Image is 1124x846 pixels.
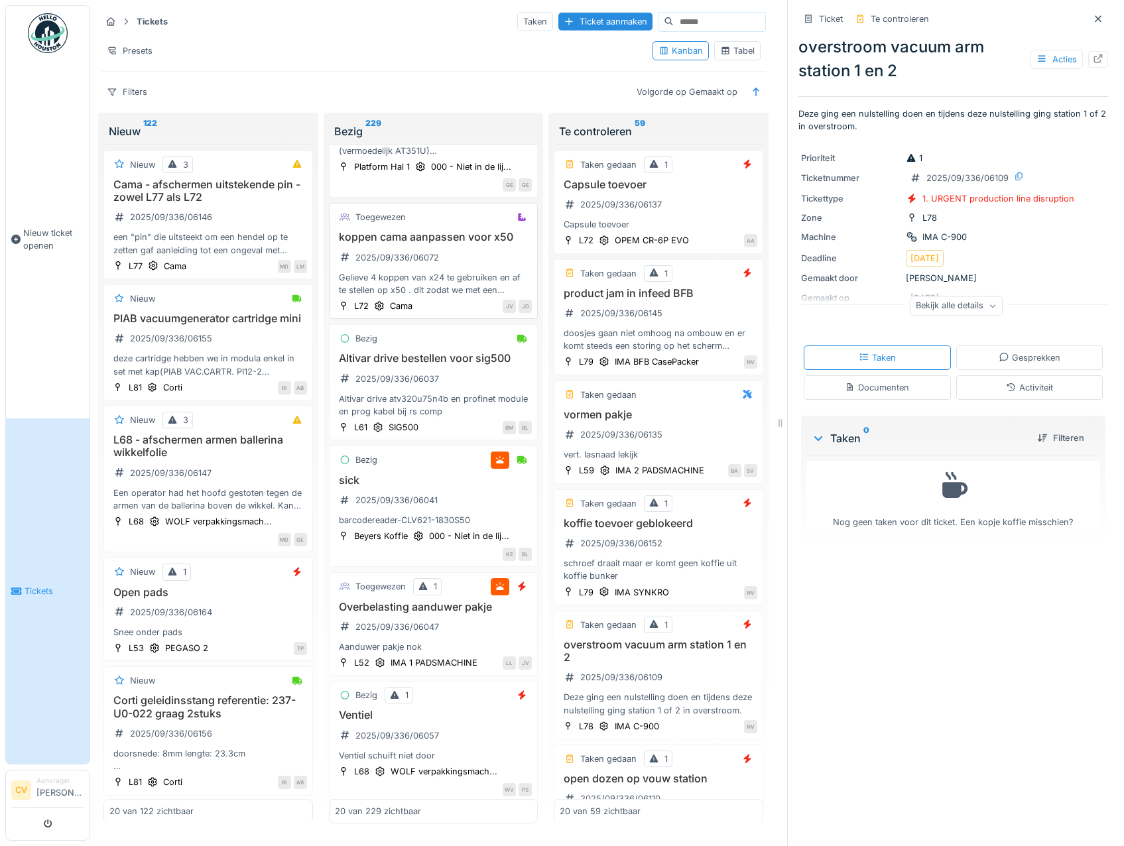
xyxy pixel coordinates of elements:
div: barcodereader-CLV621-1830S50 [335,514,532,526]
div: Toegewezen [355,211,406,223]
a: Tickets [6,418,90,764]
p: Deze ging een nulstelling doen en tijdens deze nulstelling ging station 1 of 2 in overstroom. [798,107,1108,133]
h3: sick [335,474,532,487]
h3: koppen cama aanpassen voor x50 [335,231,532,243]
div: 2025/09/336/06137 [580,198,662,211]
div: IMA C-900 [615,720,659,733]
div: 2025/09/336/06152 [580,537,662,550]
h3: Altivar drive bestellen voor sig500 [335,352,532,365]
div: RI [278,776,291,789]
div: 1 [664,267,668,280]
div: L79 [579,355,593,368]
div: Taken [859,351,896,364]
div: NV [744,586,757,599]
h3: Ventiel [335,709,532,721]
div: 20 van 229 zichtbaar [335,805,421,817]
div: Bezig [355,689,377,701]
div: Zone [801,211,901,224]
div: Platform Hal 1 [354,160,410,173]
div: 2025/09/336/06057 [355,729,439,742]
div: MD [278,260,291,273]
div: Nog geen taken voor dit ticket. Een kopje koffie misschien? [815,467,1092,528]
h3: PIAB vacuumgenerator cartridge mini [109,312,307,325]
div: Nieuw [130,674,155,687]
div: OPEM CR-6P EVO [615,234,689,247]
div: AA [744,234,757,247]
div: Filters [101,82,153,101]
div: L68 [354,765,369,778]
div: IMA C-900 [922,231,967,243]
div: 1 [906,152,922,164]
h3: open dozen op vouw station [560,772,757,785]
div: 1 [664,497,668,510]
div: overstroom vacuum arm station 1 en 2 [798,35,1108,83]
div: vert. lasnaad lekijk [560,448,757,461]
h3: Capsule toevoer [560,178,757,191]
strong: Tickets [131,15,173,28]
div: L61 [354,421,367,434]
h3: Open pads [109,586,307,599]
div: Gesprekken [999,351,1060,364]
h3: product jam in infeed BFB [560,287,757,300]
div: 2025/09/336/06110 [580,792,660,805]
div: Nieuw [130,158,155,171]
div: JV [519,656,532,670]
sup: 59 [635,123,645,139]
div: BL [519,421,532,434]
div: TP [294,642,307,655]
div: 3 [183,158,188,171]
div: Taken gedaan [580,389,637,401]
div: Gelieve 4 koppen van x24 te gebruiken en af te stellen op x50 . dit zodat we met een ombouw van x... [335,271,532,296]
div: Taken gedaan [580,753,637,765]
div: Een operator had het hoofd gestoten tegen de armen van de ballerina boven de wikkel. Kan er een b... [109,487,307,512]
div: 1 [664,158,668,171]
div: SIG500 [389,421,418,434]
div: Taken gedaan [580,619,637,631]
div: Corti [163,381,182,394]
div: L68 [129,515,144,528]
div: 2025/09/336/06156 [130,727,212,740]
sup: 122 [143,123,157,139]
div: een "pin" die uitsteekt om een hendel op te zetten gaf aanleiding tot een ongeval met hoofdletsel... [109,231,307,256]
div: BL [519,548,532,561]
h3: Cama - afschermen uitstekende pin - zowel L77 als L72 [109,178,307,204]
div: Presets [101,41,158,60]
div: Ticket aanmaken [558,13,653,30]
div: Ticket [819,13,843,25]
div: WOLF verpakkingsmach... [165,515,272,528]
h3: vormen pakje [560,408,757,421]
div: RI [278,381,291,394]
div: Volgorde op Gemaakt op [631,82,743,101]
div: 2025/09/336/06037 [355,373,439,385]
div: Nieuw [130,566,155,578]
div: Activiteit [1006,381,1053,394]
div: Beyers Koffie [354,530,408,542]
div: 2025/09/336/06155 [130,332,212,345]
div: 2025/09/336/06047 [355,621,439,633]
div: KE [503,548,516,561]
div: L77 [129,260,143,272]
div: LL [503,656,516,670]
div: [DATE] [910,252,939,265]
h3: koffie toevoer geblokeerd [560,517,757,530]
div: IMA BFB CasePacker [615,355,699,368]
div: Tickettype [801,192,901,205]
div: IMA 1 PADSMACHINE [391,656,477,669]
div: 1 [664,619,668,631]
div: AB [294,776,307,789]
div: Bezig [355,332,377,345]
div: Cama [164,260,186,272]
div: NV [744,355,757,369]
div: L52 [354,656,369,669]
div: L59 [579,464,594,477]
div: 3 [183,414,188,426]
div: Deze ging een nulstelling doen en tijdens deze nulstelling ging station 1 of 2 in overstroom. [560,691,757,716]
div: JV [503,300,516,313]
div: Machine [801,231,901,243]
div: AB [294,381,307,394]
div: 1 [434,580,437,593]
div: Aanduwer pakje nok [335,640,532,653]
div: Corti [163,776,182,788]
div: Nieuw [130,292,155,305]
div: L79 [579,586,593,599]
